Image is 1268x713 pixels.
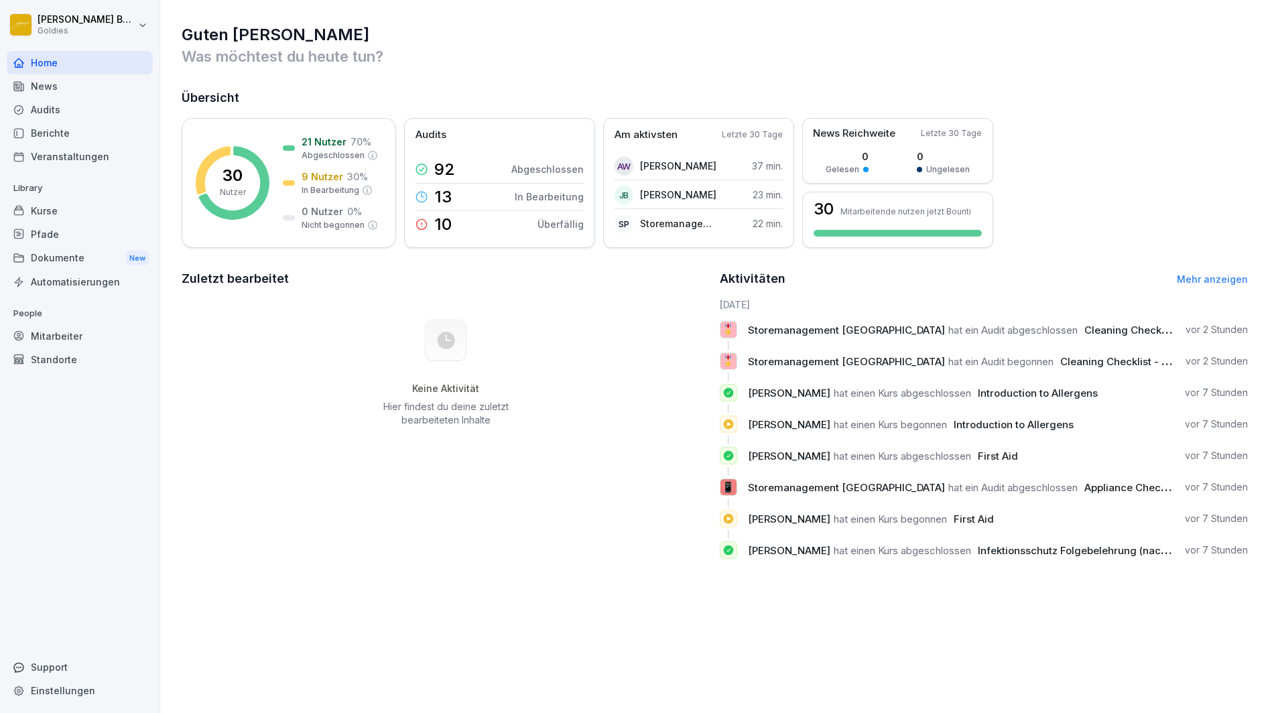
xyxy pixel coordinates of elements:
[7,246,153,271] a: DokumenteNew
[1185,512,1248,525] p: vor 7 Stunden
[347,204,362,218] p: 0 %
[434,161,455,178] p: 92
[826,149,869,164] p: 0
[814,201,834,217] h3: 30
[948,355,1054,368] span: hat ein Audit begonnen
[220,186,246,198] p: Nutzer
[748,387,830,399] span: [PERSON_NAME]
[182,24,1248,46] h1: Guten [PERSON_NAME]
[615,186,633,204] div: JB
[921,127,982,139] p: Letzte 30 Tage
[7,199,153,222] a: Kurse
[615,214,633,233] div: SP
[834,513,947,525] span: hat einen Kurs begonnen
[7,270,153,294] a: Automatisierungen
[7,222,153,246] a: Pfade
[302,135,346,149] p: 21 Nutzer
[753,188,783,202] p: 23 min.
[126,251,149,266] div: New
[7,178,153,199] p: Library
[302,219,365,231] p: Nicht begonnen
[748,324,945,336] span: Storemanagement [GEOGRAPHIC_DATA]
[640,216,717,231] p: Storemanagement [GEOGRAPHIC_DATA]
[378,383,513,395] h5: Keine Aktivität
[416,127,446,143] p: Audits
[720,269,785,288] h2: Aktivitäten
[748,513,830,525] span: [PERSON_NAME]
[948,481,1078,494] span: hat ein Audit abgeschlossen
[38,26,135,36] p: Goldies
[1185,543,1248,557] p: vor 7 Stunden
[223,168,243,184] p: 30
[954,418,1074,431] span: Introduction to Allergens
[434,216,452,233] p: 10
[7,655,153,679] div: Support
[1186,323,1248,336] p: vor 2 Stunden
[182,269,710,288] h2: Zuletzt bearbeitet
[722,129,783,141] p: Letzte 30 Tage
[7,324,153,348] a: Mitarbeiter
[7,74,153,98] a: News
[511,162,584,176] p: Abgeschlossen
[948,324,1078,336] span: hat ein Audit abgeschlossen
[722,478,735,497] p: 📱
[38,14,135,25] p: [PERSON_NAME] Buhren
[748,544,830,557] span: [PERSON_NAME]
[640,188,716,202] p: [PERSON_NAME]
[917,149,970,164] p: 0
[351,135,371,149] p: 70 %
[182,88,1248,107] h2: Übersicht
[7,121,153,145] a: Berichte
[7,246,153,271] div: Dokumente
[378,400,513,427] p: Hier findest du deine zuletzt bearbeiteten Inhalte
[7,348,153,371] a: Standorte
[752,159,783,173] p: 37 min.
[515,190,584,204] p: In Bearbeitung
[615,157,633,176] div: AW
[1084,481,1180,494] span: Appliance Checklist
[748,355,945,368] span: Storemanagement [GEOGRAPHIC_DATA]
[813,126,895,141] p: News Reichweite
[1185,449,1248,462] p: vor 7 Stunden
[347,170,368,184] p: 30 %
[834,544,971,557] span: hat einen Kurs abgeschlossen
[834,418,947,431] span: hat einen Kurs begonnen
[615,127,678,143] p: Am aktivsten
[7,145,153,168] a: Veranstaltungen
[926,164,970,176] p: Ungelesen
[1186,354,1248,368] p: vor 2 Stunden
[302,184,359,196] p: In Bearbeitung
[7,98,153,121] a: Audits
[954,513,994,525] span: First Aid
[7,303,153,324] p: People
[1185,417,1248,431] p: vor 7 Stunden
[748,450,830,462] span: [PERSON_NAME]
[834,387,971,399] span: hat einen Kurs abgeschlossen
[826,164,859,176] p: Gelesen
[7,51,153,74] a: Home
[434,189,452,205] p: 13
[640,159,716,173] p: [PERSON_NAME]
[840,206,971,216] p: Mitarbeitende nutzen jetzt Bounti
[1185,386,1248,399] p: vor 7 Stunden
[7,679,153,702] a: Einstellungen
[1185,480,1248,494] p: vor 7 Stunden
[978,544,1216,557] span: Infektionsschutz Folgebelehrung (nach §43 IfSG)
[748,418,830,431] span: [PERSON_NAME]
[753,216,783,231] p: 22 min.
[722,352,735,371] p: 🎖️
[978,387,1098,399] span: Introduction to Allergens
[748,481,945,494] span: Storemanagement [GEOGRAPHIC_DATA]
[720,298,1249,312] h6: [DATE]
[1060,355,1267,368] span: Cleaning Checklist - Toilet and Guest Area
[182,46,1248,67] p: Was möchtest du heute tun?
